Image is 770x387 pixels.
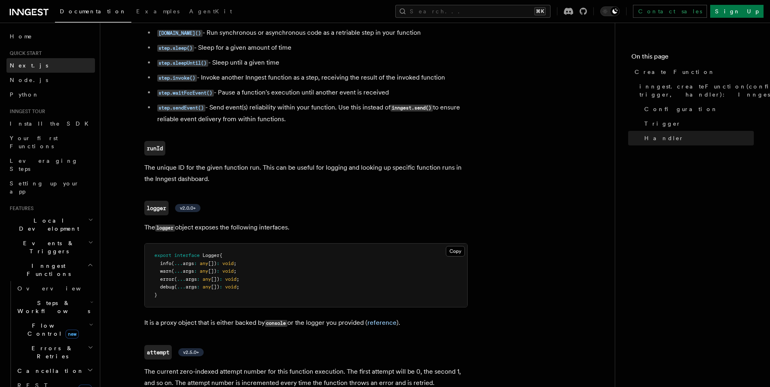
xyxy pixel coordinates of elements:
[183,268,194,274] span: args
[6,58,95,73] a: Next.js
[6,213,95,236] button: Local Development
[184,2,237,22] a: AgentKit
[6,108,45,115] span: Inngest tour
[200,261,208,266] span: any
[644,120,681,128] span: Trigger
[6,262,87,278] span: Inngest Functions
[236,284,239,290] span: ;
[208,261,217,266] span: [])
[155,87,468,99] li: - Pause a function's execution until another event is received
[197,276,200,282] span: :
[155,42,468,54] li: - Sleep for a given amount of time
[157,30,203,37] code: [DOMAIN_NAME]()
[636,79,754,102] a: inngest.createFunction(configuration, trigger, handler): InngestFunction
[155,102,468,125] li: - Send event(s) reliability within your function. Use this instead of to ensure reliable event de...
[600,6,620,16] button: Toggle dark mode
[174,252,200,258] span: interface
[635,68,715,76] span: Create Function
[157,75,197,82] code: step.invoke()
[390,105,433,111] code: inngest.send()
[203,252,219,258] span: Logger
[395,5,551,18] button: Search...⌘K
[14,281,95,296] a: Overview
[157,59,208,66] a: step.sleepUntil()
[157,45,194,52] code: step.sleep()
[6,154,95,176] a: Leveraging Steps
[644,105,718,113] span: Configuration
[6,205,34,212] span: Features
[154,252,171,258] span: export
[14,299,90,315] span: Steps & Workflows
[10,135,58,149] span: Your first Functions
[144,201,200,215] a: logger v2.0.0+
[6,217,88,233] span: Local Development
[155,27,468,39] li: - Run synchronous or asynchronous code as a retriable step in your function
[222,268,234,274] span: void
[144,141,165,156] a: runId
[174,261,183,266] span: ...
[644,134,684,142] span: Handler
[631,65,754,79] a: Create Function
[14,344,88,360] span: Errors & Retries
[641,102,754,116] a: Configuration
[14,296,95,318] button: Steps & Workflows
[10,180,79,195] span: Setting up your app
[197,284,200,290] span: :
[6,73,95,87] a: Node.js
[186,284,197,290] span: args
[222,261,234,266] span: void
[10,158,78,172] span: Leveraging Steps
[177,284,186,290] span: ...
[157,74,197,81] a: step.invoke()
[6,116,95,131] a: Install the SDK
[160,284,174,290] span: debug
[10,77,48,83] span: Node.js
[183,261,194,266] span: args
[157,103,205,111] a: step.sendEvent()
[171,268,174,274] span: (
[631,52,754,65] h4: On this page
[160,276,174,282] span: error
[203,284,211,290] span: any
[367,319,397,326] a: reference
[641,131,754,145] a: Handler
[136,8,179,15] span: Examples
[641,116,754,131] a: Trigger
[10,62,48,69] span: Next.js
[14,367,84,375] span: Cancellation
[10,32,32,40] span: Home
[6,50,42,57] span: Quick start
[157,88,214,96] a: step.waitForEvent()
[186,276,197,282] span: args
[174,276,177,282] span: (
[219,276,222,282] span: :
[55,2,131,23] a: Documentation
[219,252,222,258] span: {
[14,364,95,378] button: Cancellation
[171,261,174,266] span: (
[211,284,219,290] span: [])
[234,261,236,266] span: ;
[217,268,219,274] span: :
[203,276,211,282] span: any
[633,5,707,18] a: Contact sales
[6,236,95,259] button: Events & Triggers
[225,276,236,282] span: void
[534,7,546,15] kbd: ⌘K
[14,341,95,364] button: Errors & Retries
[6,259,95,281] button: Inngest Functions
[183,349,199,355] span: v2.5.0+
[155,72,468,84] li: - Invoke another Inngest function as a step, receiving the result of the invoked function
[236,276,239,282] span: ;
[265,320,287,327] code: console
[131,2,184,22] a: Examples
[10,120,93,127] span: Install the SDK
[157,44,194,51] a: step.sleep()
[208,268,217,274] span: [])
[157,90,214,97] code: step.waitForEvent()
[6,176,95,199] a: Setting up your app
[177,276,186,282] span: ...
[60,8,127,15] span: Documentation
[160,261,171,266] span: info
[174,268,183,274] span: ...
